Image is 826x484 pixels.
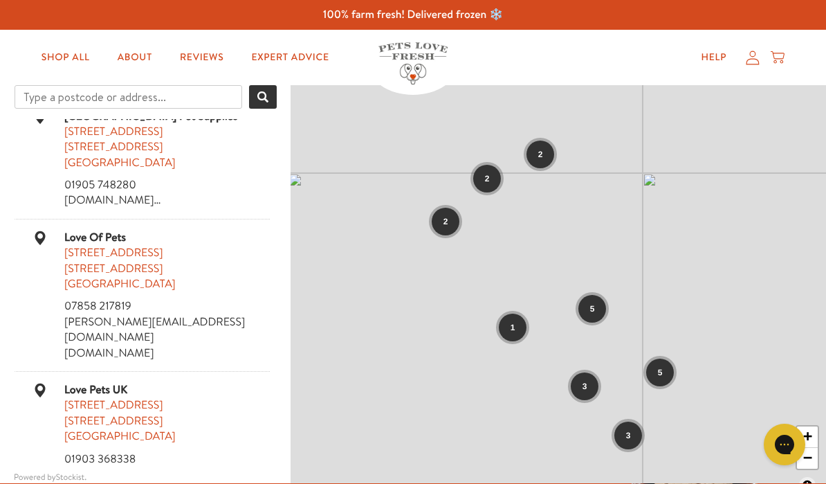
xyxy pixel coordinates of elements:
[432,208,459,235] div: Group of 2 locations
[64,346,154,361] a: loveofpets.co.uk (This link will open in a new tab)
[578,295,606,323] div: Group of 5 locations
[582,380,587,393] span: 3
[538,148,543,161] span: 2
[64,261,270,276] div: [STREET_ADDRESS]
[499,314,526,341] div: Group of 1 locations
[16,230,270,245] div: Love Of Pets
[15,85,242,109] input: Type a postcode or address...
[240,44,340,71] a: Expert Advice
[757,419,812,470] iframe: Gorgias live chat messenger
[14,472,277,483] div: Powered by .
[590,303,595,315] span: 5
[485,172,490,185] span: 2
[64,245,270,260] div: [STREET_ADDRESS]
[626,429,631,442] span: 3
[64,451,136,467] a: 01903 368338
[107,44,163,71] a: About
[64,397,270,413] div: [STREET_ADDRESS]
[64,429,270,444] div: [GEOGRAPHIC_DATA]
[64,413,270,429] div: [STREET_ADDRESS]
[511,321,515,334] span: 1
[64,298,131,314] a: 07858 217819
[291,85,826,483] div: Map
[473,165,501,192] div: Group of 2 locations
[56,471,84,483] a: Stockist Store Locator software (This link will open in a new tab)
[64,124,270,139] div: [STREET_ADDRESS]
[614,422,642,449] div: Group of 3 locations
[378,42,448,84] img: Pets Love Fresh
[658,366,663,379] span: 5
[571,373,598,400] div: Group of 3 locations
[64,155,270,170] div: [GEOGRAPHIC_DATA]
[16,382,270,397] div: Love Pets UK
[64,177,136,192] a: 01905 748280
[64,314,245,345] a: [PERSON_NAME][EMAIL_ADDRESS][DOMAIN_NAME]
[646,359,674,386] div: Group of 5 locations
[30,44,101,71] a: Shop All
[526,141,554,168] div: Group of 2 locations
[443,215,448,228] span: 2
[169,44,235,71] a: Reviews
[249,85,277,109] button: Search
[64,276,270,292] div: [GEOGRAPHIC_DATA]
[64,192,160,208] a: henwickparkpetsupplies.co… (This link will open in a new tab)
[690,44,738,71] a: Help
[64,139,270,154] div: [STREET_ADDRESS]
